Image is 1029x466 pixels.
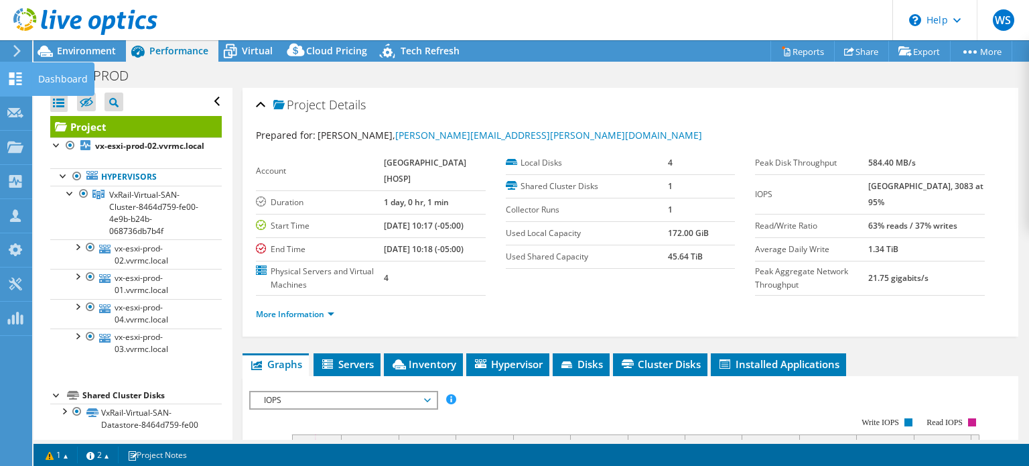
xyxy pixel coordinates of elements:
[755,219,868,233] label: Read/Write Ratio
[320,357,374,371] span: Servers
[44,68,149,83] h1: VVRMCPROD
[834,41,889,62] a: Share
[318,129,702,141] span: [PERSON_NAME],
[256,196,384,209] label: Duration
[755,156,868,170] label: Peak Disk Throughput
[50,116,222,137] a: Project
[36,447,78,463] a: 1
[50,299,222,329] a: vx-esxi-prod-04.vvrmc.local
[256,265,384,292] label: Physical Servers and Virtual Machines
[242,44,273,57] span: Virtual
[109,189,198,237] span: VxRail-Virtual-SAN-Cluster-8464d759-fe00-4e9b-b24b-068736db7b4f
[384,220,464,231] b: [DATE] 10:17 (-05:00)
[50,186,222,239] a: VxRail-Virtual-SAN-Cluster-8464d759-fe00-4e9b-b24b-068736db7b4f
[717,357,839,371] span: Installed Applications
[668,204,673,215] b: 1
[909,14,921,26] svg: \n
[506,250,669,264] label: Used Shared Capacity
[770,41,835,62] a: Reports
[668,227,709,239] b: 172.00 GiB
[77,447,119,463] a: 2
[384,272,389,284] b: 4
[668,157,673,168] b: 4
[50,269,222,298] a: vx-esxi-prod-01.vvrmc.local
[273,99,326,112] span: Project
[50,239,222,269] a: vx-esxi-prod-02.vvrmc.local
[506,227,669,240] label: Used Local Capacity
[401,44,460,57] span: Tech Refresh
[95,140,204,152] b: vx-esxi-prod-02.vvrmc.local
[668,180,673,192] b: 1
[256,308,334,320] a: More Information
[306,44,367,57] span: Cloud Pricing
[256,129,316,141] label: Prepared for:
[384,196,449,208] b: 1 day, 0 hr, 1 min
[118,447,196,463] a: Project Notes
[868,157,916,168] b: 584.40 MB/s
[868,220,957,231] b: 63% reads / 37% writes
[329,97,366,113] span: Details
[620,357,701,371] span: Cluster Disks
[149,44,208,57] span: Performance
[868,272,929,284] b: 21.75 gigabits/s
[755,265,868,292] label: Peak Aggregate Network Throughput
[50,329,222,358] a: vx-esxi-prod-03.vvrmc.local
[256,164,384,178] label: Account
[57,44,116,57] span: Environment
[391,357,456,371] span: Inventory
[755,243,868,256] label: Average Daily Write
[256,219,384,233] label: Start Time
[50,168,222,186] a: Hypervisors
[950,41,1012,62] a: More
[50,137,222,155] a: vx-esxi-prod-02.vvrmc.local
[384,157,466,184] b: [GEOGRAPHIC_DATA] [HOSP]
[384,243,464,255] b: [DATE] 10:18 (-05:00)
[506,180,669,193] label: Shared Cluster Disks
[506,203,669,217] label: Collector Runs
[993,9,1014,31] span: WS
[888,41,951,62] a: Export
[50,404,222,433] a: VxRail-Virtual-SAN-Datastore-8464d759-fe00
[82,388,222,404] div: Shared Cluster Disks
[862,418,899,427] text: Write IOPS
[257,392,429,408] span: IOPS
[506,156,669,170] label: Local Disks
[868,243,898,255] b: 1.34 TiB
[395,129,702,141] a: [PERSON_NAME][EMAIL_ADDRESS][PERSON_NAME][DOMAIN_NAME]
[31,62,94,96] div: Dashboard
[668,251,703,262] b: 45.64 TiB
[868,180,983,208] b: [GEOGRAPHIC_DATA], 3083 at 95%
[249,357,302,371] span: Graphs
[927,418,963,427] text: Read IOPS
[559,357,603,371] span: Disks
[256,243,384,256] label: End Time
[755,188,868,201] label: IOPS
[473,357,543,371] span: Hypervisor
